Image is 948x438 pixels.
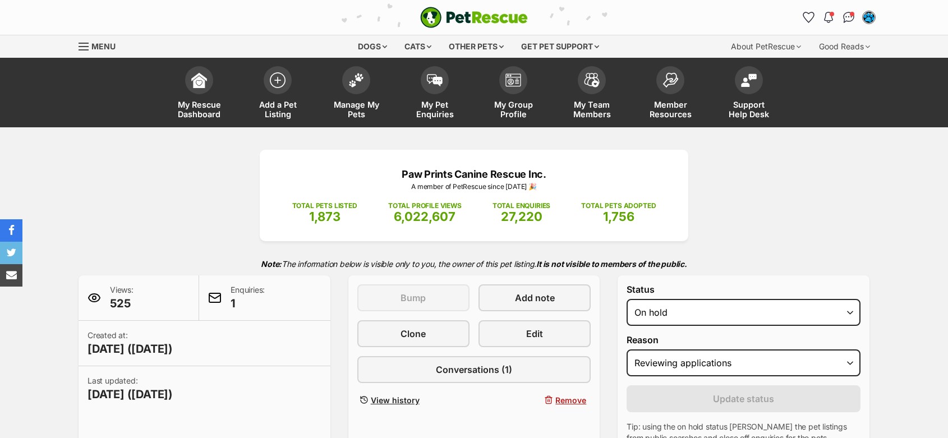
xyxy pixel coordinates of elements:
span: Manage My Pets [331,100,381,119]
span: My Pet Enquiries [409,100,460,119]
div: Dogs [350,35,395,58]
p: Created at: [88,330,173,357]
img: team-members-icon-5396bd8760b3fe7c0b43da4ab00e1e3bb1a5d9ba89233759b79545d2d3fc5d0d.svg [584,73,600,87]
button: Bump [357,284,470,311]
span: Add a Pet Listing [252,100,303,119]
div: Get pet support [513,35,607,58]
a: My Rescue Dashboard [160,61,238,127]
span: View history [371,394,420,406]
span: 525 [110,296,134,311]
p: Paw Prints Canine Rescue Inc. [277,167,671,182]
a: View history [357,392,470,408]
label: Reason [627,335,860,345]
span: My Team Members [567,100,617,119]
button: My account [860,8,878,26]
a: Manage My Pets [317,61,395,127]
a: Conversations (1) [357,356,591,383]
img: help-desk-icon-fdf02630f3aa405de69fd3d07c3f3aa587a6932b1a1747fa1d2bba05be0121f9.svg [741,73,757,87]
p: TOTAL PETS ADOPTED [581,201,656,211]
p: TOTAL PROFILE VIEWS [388,201,462,211]
div: Cats [397,35,439,58]
a: Conversations [840,8,858,26]
img: pet-enquiries-icon-7e3ad2cf08bfb03b45e93fb7055b45f3efa6380592205ae92323e6603595dc1f.svg [427,74,443,86]
p: Last updated: [88,375,173,402]
div: Other pets [441,35,512,58]
span: [DATE] ([DATE]) [88,386,173,402]
p: TOTAL PETS LISTED [292,201,357,211]
span: Bump [401,291,426,305]
a: Support Help Desk [710,61,788,127]
img: add-pet-listing-icon-0afa8454b4691262ce3f59096e99ab1cd57d4a30225e0717b998d2c9b9846f56.svg [270,72,286,88]
button: Notifications [820,8,837,26]
img: logo-e224e6f780fb5917bec1dbf3a21bbac754714ae5b6737aabdf751b685950b380.svg [420,7,528,28]
a: My Pet Enquiries [395,61,474,127]
p: A member of PetRescue since [DATE] 🎉 [277,182,671,192]
img: notifications-46538b983faf8c2785f20acdc204bb7945ddae34d4c08c2a6579f10ce5e182be.svg [824,12,833,23]
span: Add note [515,291,555,305]
span: 1,756 [603,209,634,224]
a: Clone [357,320,470,347]
span: Update status [713,392,774,405]
img: group-profile-icon-3fa3cf56718a62981997c0bc7e787c4b2cf8bcc04b72c1350f741eb67cf2f40e.svg [505,73,521,87]
img: manage-my-pets-icon-02211641906a0b7f246fdf0571729dbe1e7629f14944591b6c1af311fb30b64b.svg [348,73,364,87]
ul: Account quick links [799,8,878,26]
p: The information below is visible only to you, the owner of this pet listing. [79,252,869,275]
strong: It is not visible to members of the public. [536,259,687,269]
a: Add a Pet Listing [238,61,317,127]
a: PetRescue [420,7,528,28]
span: Menu [91,42,116,51]
a: Member Resources [631,61,710,127]
a: My Group Profile [474,61,553,127]
button: Update status [627,385,860,412]
img: dashboard-icon-eb2f2d2d3e046f16d808141f083e7271f6b2e854fb5c12c21221c1fb7104beca.svg [191,72,207,88]
img: member-resources-icon-8e73f808a243e03378d46382f2149f9095a855e16c252ad45f914b54edf8863c.svg [662,72,678,87]
button: Remove [478,392,591,408]
a: Menu [79,35,123,56]
label: Status [627,284,860,294]
span: 6,022,607 [394,209,455,224]
span: Remove [555,394,586,406]
span: My Group Profile [488,100,539,119]
span: My Rescue Dashboard [174,100,224,119]
span: Clone [401,327,426,340]
img: chat-41dd97257d64d25036548639549fe6c8038ab92f7586957e7f3b1b290dea8141.svg [843,12,855,23]
p: Enquiries: [231,284,265,311]
span: 1,873 [309,209,340,224]
span: [DATE] ([DATE]) [88,341,173,357]
span: Member Resources [645,100,696,119]
a: Edit [478,320,591,347]
span: 27,220 [501,209,542,224]
span: 1 [231,296,265,311]
span: Edit [526,327,543,340]
div: About PetRescue [723,35,809,58]
strong: Note: [261,259,282,269]
a: My Team Members [553,61,631,127]
img: Lisa Green profile pic [863,12,875,23]
a: Add note [478,284,591,311]
div: Good Reads [811,35,878,58]
p: Views: [110,284,134,311]
p: TOTAL ENQUIRIES [493,201,550,211]
span: Conversations (1) [436,363,512,376]
span: Support Help Desk [724,100,774,119]
a: Favourites [799,8,817,26]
